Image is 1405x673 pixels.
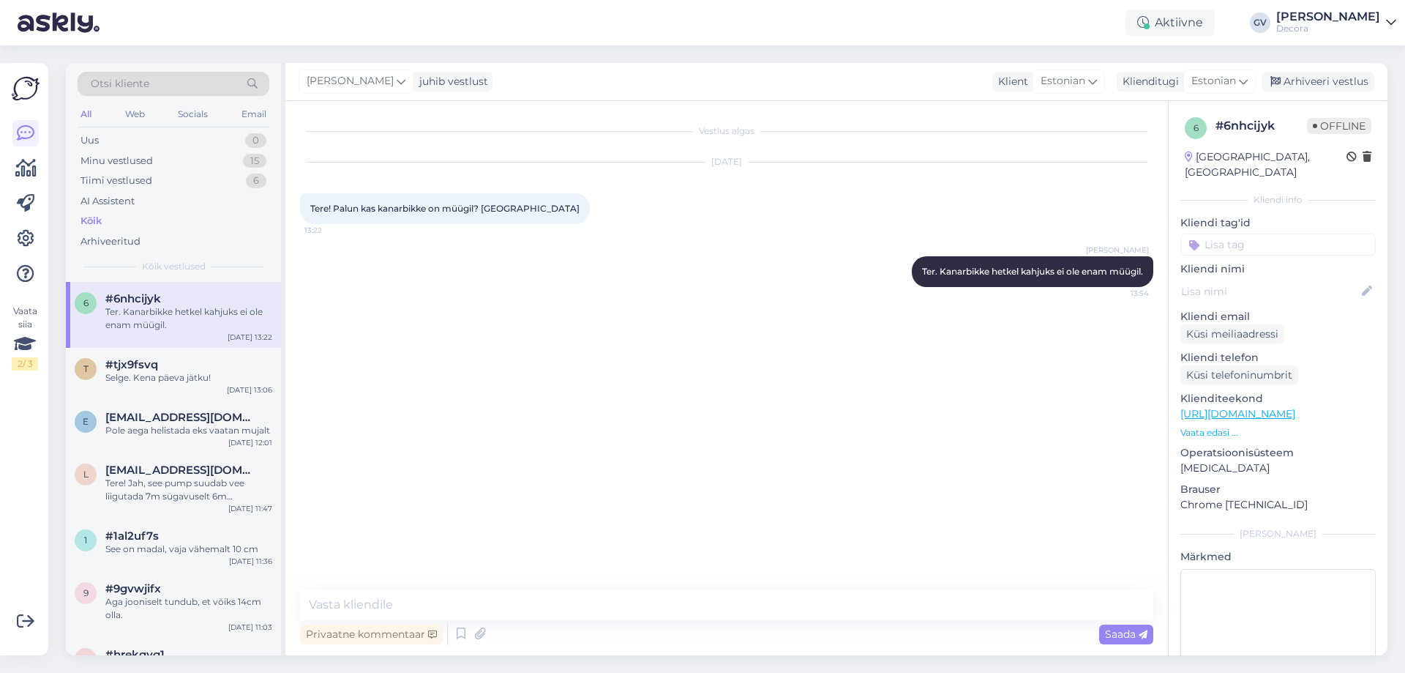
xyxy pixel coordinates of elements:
[246,174,266,188] div: 6
[12,305,38,371] div: Vaata siia
[105,477,272,503] div: Tere! Jah, see pump suudab vee liigutada 7m sügavuselt 6m kõrgusele, ehk kokku 13m kõrguste [PERS...
[1041,73,1085,89] span: Estonian
[1180,261,1376,277] p: Kliendi nimi
[12,75,40,103] img: Askly Logo
[300,124,1153,138] div: Vestlus algas
[83,587,89,598] span: 9
[245,133,266,148] div: 0
[78,105,94,124] div: All
[1180,309,1376,324] p: Kliendi email
[105,305,272,332] div: Ter. Kanarbikke hetkel kahjuks ei ole enam müügil.
[1180,482,1376,497] p: Brauser
[105,292,161,305] span: #6nhcijyk
[1180,324,1284,344] div: Küsi meiliaadressi
[1180,445,1376,461] p: Operatsioonisüsteem
[1276,11,1396,34] a: [PERSON_NAME]Decora
[105,411,258,424] span: einard678@hotmail.com
[1191,73,1236,89] span: Estonian
[80,194,135,209] div: AI Assistent
[1117,74,1179,89] div: Klienditugi
[413,74,488,89] div: juhib vestlust
[228,503,272,514] div: [DATE] 11:47
[1215,117,1307,135] div: # 6nhcijyk
[105,464,258,477] span: larry8916@gmail.com
[1276,11,1380,23] div: [PERSON_NAME]
[1194,122,1199,133] span: 6
[1086,245,1149,256] span: [PERSON_NAME]
[105,595,272,622] div: Aga jooniselt tundub, et võiks 14cm olla.
[228,437,272,448] div: [DATE] 12:01
[1180,461,1376,476] p: [MEDICAL_DATA]
[80,174,152,188] div: Tiimi vestlused
[1180,365,1298,385] div: Küsi telefoninumbrit
[310,203,580,214] span: Tere! Palun kas kanarbikke on müügil? [GEOGRAPHIC_DATA]
[1180,527,1376,540] div: [PERSON_NAME]
[142,260,206,273] span: Kõik vestlused
[91,76,149,92] span: Otsi kliente
[243,154,266,168] div: 15
[105,529,159,543] span: #1al2uf7s
[83,363,89,374] span: t
[1180,215,1376,231] p: Kliendi tag'id
[83,297,89,308] span: 6
[300,155,1153,168] div: [DATE]
[300,625,443,644] div: Privaatne kommentaar
[1180,549,1376,565] p: Märkmed
[1276,23,1380,34] div: Decora
[105,648,165,661] span: #hrekqyg1
[1105,628,1147,641] span: Saada
[992,74,1028,89] div: Klient
[1250,12,1270,33] div: GV
[239,105,269,124] div: Email
[105,424,272,437] div: Pole aega helistada eks vaatan mujalt
[1262,72,1374,92] div: Arhiveeri vestlus
[1125,10,1215,36] div: Aktiivne
[227,384,272,395] div: [DATE] 13:06
[105,543,272,556] div: See on madal, vaja vähemalt 10 cm
[1180,497,1376,513] p: Chrome [TECHNICAL_ID]
[1180,407,1295,420] a: [URL][DOMAIN_NAME]
[175,105,211,124] div: Socials
[80,154,153,168] div: Minu vestlused
[1180,350,1376,365] p: Kliendi telefon
[80,133,99,148] div: Uus
[105,358,158,371] span: #tjx9fsvq
[80,214,102,228] div: Kõik
[122,105,148,124] div: Web
[1307,118,1371,134] span: Offline
[83,469,89,480] span: l
[1185,149,1346,180] div: [GEOGRAPHIC_DATA], [GEOGRAPHIC_DATA]
[1180,234,1376,256] input: Lisa tag
[80,234,140,249] div: Arhiveeritud
[228,332,272,343] div: [DATE] 13:22
[105,582,161,595] span: #9gvwjifx
[1094,288,1149,299] span: 13:54
[922,266,1143,277] span: Ter. Kanarbikke hetkel kahjuks ei ole enam müügil.
[82,653,89,664] span: h
[304,225,359,236] span: 13:22
[1180,391,1376,406] p: Klienditeekond
[228,622,272,633] div: [DATE] 11:03
[1180,426,1376,439] p: Vaata edasi ...
[1180,193,1376,207] div: Kliendi info
[84,535,87,546] span: 1
[307,73,394,89] span: [PERSON_NAME]
[105,371,272,384] div: Selge. Kena päeva jätku!
[229,556,272,567] div: [DATE] 11:36
[1181,283,1359,300] input: Lisa nimi
[12,357,38,371] div: 2 / 3
[83,416,89,427] span: e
